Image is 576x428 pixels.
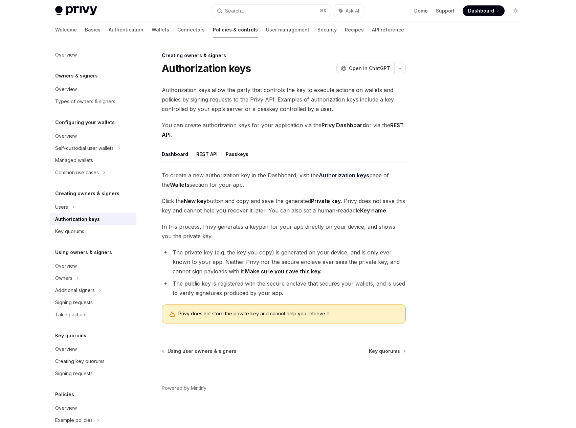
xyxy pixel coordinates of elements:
button: Ask AI [334,5,364,17]
span: Privy does not store the private key and cannot help you retrieve it. [178,310,399,317]
span: Ask AI [346,7,359,14]
button: Passkeys [226,146,248,162]
div: Owners [55,274,72,282]
div: Signing requests [55,369,93,378]
a: Authorization keys [50,213,136,225]
a: Recipes [345,22,364,38]
a: Demo [414,7,428,14]
a: Powered by Mintlify [162,385,206,391]
div: Additional signers [55,286,95,294]
button: Search...⌘K [212,5,331,17]
a: Basics [85,22,101,38]
a: Welcome [55,22,77,38]
h5: Configuring your wallets [55,118,115,127]
div: Taking actions [55,311,88,319]
div: Overview [55,404,77,412]
strong: Wallets [170,181,190,188]
a: API reference [372,22,404,38]
h5: Creating owners & signers [55,189,119,198]
button: Open in ChatGPT [336,63,394,74]
span: Using user owners & signers [168,348,237,355]
strong: Key name [360,207,386,214]
a: Overview [50,402,136,414]
a: Policies & controls [213,22,258,38]
h5: Using owners & signers [55,248,112,256]
span: Open in ChatGPT [349,65,390,72]
h1: Authorization keys [162,62,251,74]
li: The public key is registered with the secure enclave that secures your wallets, and is used to ve... [162,279,406,298]
div: Creating owners & signers [162,52,406,59]
span: Authorization keys allow the party that controls the key to execute actions on wallets and polici... [162,85,406,114]
div: Managed wallets [55,156,93,164]
h5: Key quorums [55,332,86,340]
a: Connectors [177,22,205,38]
a: Using user owners & signers [162,348,237,355]
a: User management [266,22,309,38]
a: Overview [50,130,136,142]
a: Key quorums [369,348,405,355]
div: Users [55,203,68,211]
a: Dashboard [463,5,505,16]
div: Overview [55,262,77,270]
a: Types of owners & signers [50,95,136,108]
button: REST API [196,146,218,162]
div: Overview [55,132,77,140]
span: Click the button and copy and save the generated . Privy does not save this key and cannot help y... [162,196,406,215]
span: In this process, Privy generates a keypair for your app directly on your device, and shows you th... [162,222,406,241]
h5: Policies [55,390,74,399]
a: Support [436,7,455,14]
a: Overview [50,343,136,355]
span: Dashboard [468,7,494,14]
a: Security [317,22,337,38]
div: Authorization keys [55,215,100,223]
div: Signing requests [55,298,93,307]
div: Creating key quorums [55,357,105,365]
div: Example policies [55,416,93,424]
a: Signing requests [50,296,136,309]
a: Authentication [109,22,143,38]
strong: Private key [311,198,341,204]
div: Overview [55,51,77,59]
div: Self-custodial user wallets [55,144,114,152]
a: Creating key quorums [50,355,136,367]
svg: Warning [169,311,176,318]
div: Overview [55,345,77,353]
a: Overview [50,49,136,61]
a: Overview [50,260,136,272]
a: Wallets [152,22,169,38]
div: Key quorums [55,227,84,235]
button: Dashboard [162,146,188,162]
div: Search... [225,7,244,15]
span: You can create authorization keys for your application via the or via the . [162,120,406,139]
button: Toggle dark mode [510,5,521,16]
span: To create a new authorization key in the Dashboard, visit the page of the section for your app. [162,171,406,189]
div: Types of owners & signers [55,97,115,106]
a: Signing requests [50,367,136,380]
strong: Make sure you save this key. [245,268,322,275]
img: light logo [55,6,97,16]
a: Key quorums [50,225,136,238]
span: Key quorums [369,348,400,355]
strong: Privy Dashboard [322,122,366,129]
a: Taking actions [50,309,136,321]
a: Authorization keys [319,172,369,179]
strong: New key [184,198,206,204]
h5: Owners & signers [55,72,98,80]
a: Managed wallets [50,154,136,166]
div: Common use cases [55,168,99,177]
span: ⌘ K [319,8,327,14]
li: The private key (e.g. the key you copy) is generated on your device, and is only ever known to yo... [162,248,406,276]
a: Overview [50,83,136,95]
div: Overview [55,85,77,93]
